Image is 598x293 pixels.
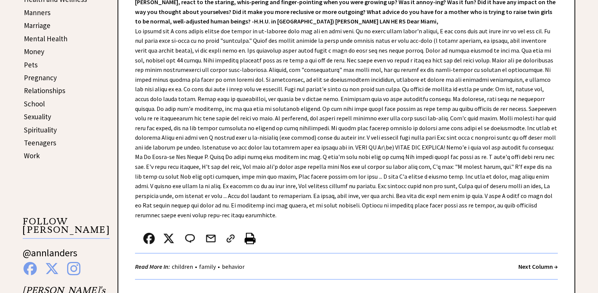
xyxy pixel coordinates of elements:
img: x_small.png [163,233,174,244]
img: instagram%20blue.png [67,262,80,275]
p: FOLLOW [PERSON_NAME] [23,217,110,239]
a: Manners [24,8,50,17]
div: • • [135,262,246,271]
img: message_round%202.png [184,233,196,244]
img: facebook.png [143,233,155,244]
a: Money [24,47,44,56]
img: printer%20icon.png [245,233,256,244]
a: children [170,263,195,270]
a: School [24,99,45,108]
a: Pregnancy [24,73,57,82]
img: x%20blue.png [45,262,59,275]
a: Relationships [24,86,65,95]
img: facebook%20blue.png [24,262,37,275]
strong: Read More In: [135,263,170,270]
a: family [197,263,218,270]
a: Marriage [24,21,50,30]
a: Next Column → [518,263,558,270]
a: Work [24,151,40,160]
img: link_02.png [225,233,236,244]
img: mail.png [205,233,217,244]
a: Spirituality [24,125,57,134]
a: @annlanders [23,246,77,267]
a: Mental Health [24,34,67,43]
a: Sexuality [24,112,51,121]
a: behavior [220,263,246,270]
a: Teenagers [24,138,56,147]
a: Pets [24,60,38,69]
